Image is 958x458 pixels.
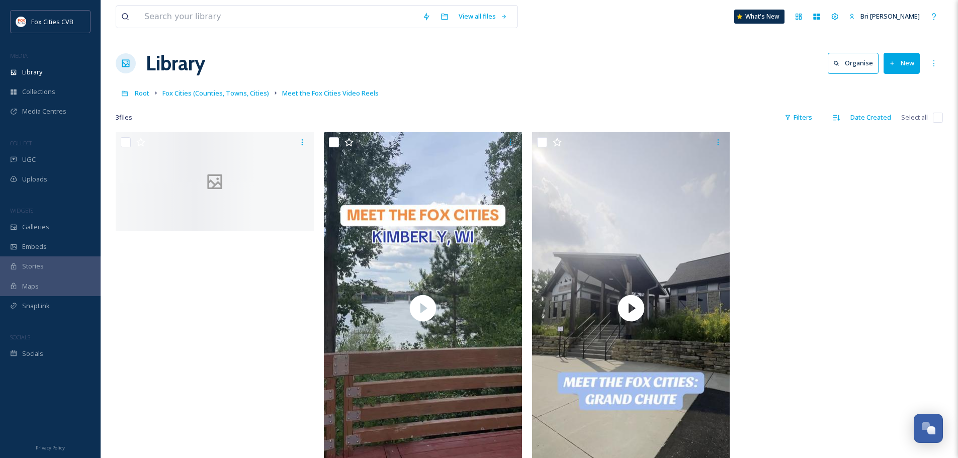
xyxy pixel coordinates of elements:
span: SnapLink [22,301,50,311]
span: Root [135,88,149,98]
div: Date Created [845,108,896,127]
span: COLLECT [10,139,32,147]
span: Media Centres [22,107,66,116]
span: Maps [22,282,39,291]
span: MEDIA [10,52,28,59]
span: Uploads [22,174,47,184]
span: Socials [22,349,43,358]
span: UGC [22,155,36,164]
a: Meet the Fox Cities Video Reels [282,87,379,99]
a: What's New [734,10,785,24]
a: View all files [454,7,512,26]
span: 3 file s [116,113,132,122]
a: Root [135,87,149,99]
span: Stories [22,261,44,271]
button: New [884,53,920,73]
span: SOCIALS [10,333,30,341]
span: Collections [22,87,55,97]
input: Search your library [139,6,417,28]
button: Open Chat [914,414,943,443]
span: WIDGETS [10,207,33,214]
span: Select all [901,113,928,122]
a: Fox Cities (Counties, Towns, Cities) [162,87,269,99]
span: Galleries [22,222,49,232]
span: Meet the Fox Cities Video Reels [282,88,379,98]
a: Library [146,48,205,78]
div: Filters [779,108,817,127]
a: Bri [PERSON_NAME] [844,7,925,26]
span: Fox Cities (Counties, Towns, Cities) [162,88,269,98]
a: Organise [828,53,884,73]
span: Privacy Policy [36,444,65,451]
a: Privacy Policy [36,441,65,453]
span: Embeds [22,242,47,251]
button: Organise [828,53,879,73]
img: images.png [16,17,26,27]
span: Bri [PERSON_NAME] [860,12,920,21]
span: Library [22,67,42,77]
span: Fox Cities CVB [31,17,73,26]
